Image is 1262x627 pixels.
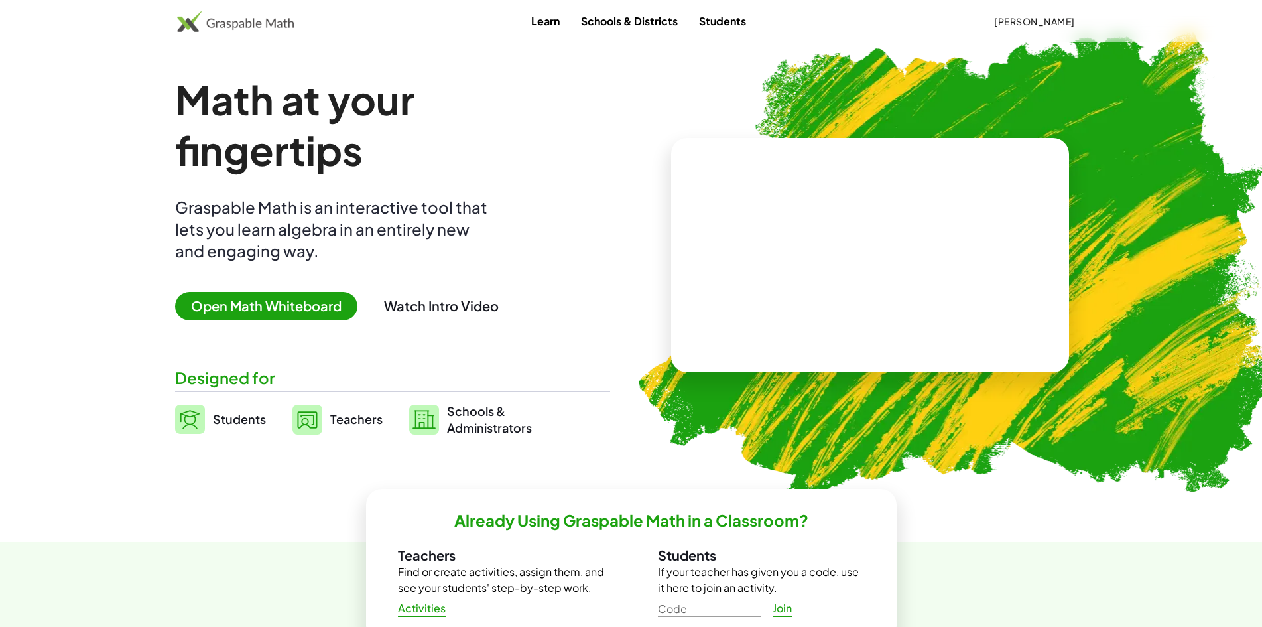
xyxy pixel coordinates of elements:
[454,510,808,531] h2: Already Using Graspable Math in a Classroom?
[773,602,792,616] span: Join
[983,9,1086,33] button: [PERSON_NAME]
[409,403,532,436] a: Schools &Administrators
[384,297,499,314] button: Watch Intro Video
[398,602,446,616] span: Activities
[994,15,1075,27] span: [PERSON_NAME]
[398,564,605,596] p: Find or create activities, assign them, and see your students' step-by-step work.
[175,196,493,262] div: Graspable Math is an interactive tool that lets you learn algebra in an entirely new and engaging...
[175,74,597,175] h1: Math at your fingertips
[761,596,804,620] a: Join
[521,9,570,33] a: Learn
[658,547,865,564] h3: Students
[771,206,970,305] video: What is this? This is dynamic math notation. Dynamic math notation plays a central role in how Gr...
[570,9,688,33] a: Schools & Districts
[658,564,865,596] p: If your teacher has given you a code, use it here to join an activity.
[175,367,610,389] div: Designed for
[398,547,605,564] h3: Teachers
[409,405,439,435] img: svg%3e
[175,292,357,320] span: Open Math Whiteboard
[292,405,322,435] img: svg%3e
[387,596,457,620] a: Activities
[175,405,205,434] img: svg%3e
[292,403,383,436] a: Teachers
[213,411,266,427] span: Students
[688,9,757,33] a: Students
[175,403,266,436] a: Students
[175,300,368,314] a: Open Math Whiteboard
[330,411,383,427] span: Teachers
[447,403,532,436] span: Schools & Administrators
